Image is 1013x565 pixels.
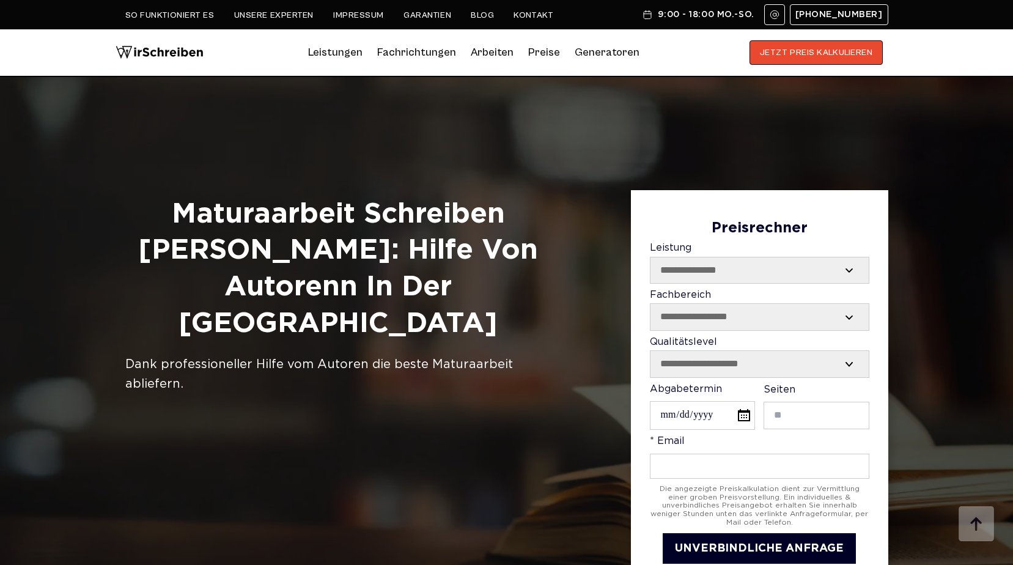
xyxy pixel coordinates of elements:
[650,384,755,430] label: Abgabetermin
[650,220,869,237] div: Preisrechner
[650,304,869,330] select: Fachbereich
[650,290,869,331] label: Fachbereich
[663,533,856,564] button: UNVERBINDLICHE ANFRAGE
[514,10,553,20] a: Kontakt
[234,10,314,20] a: Unsere Experten
[575,43,639,62] a: Generatoren
[650,485,869,527] div: Die angezeigte Preiskalkulation dient zur Vermittlung einer groben Preisvorstellung. Ein individu...
[125,10,215,20] a: So funktioniert es
[125,355,551,394] div: Dank professioneller Hilfe vom Autoren die beste Maturaarbeit abliefern.
[403,10,451,20] a: Garantien
[642,10,653,20] img: Schedule
[675,544,844,553] span: UNVERBINDLICHE ANFRAGE
[958,506,995,543] img: button top
[750,40,883,65] button: JETZT PREIS KALKULIEREN
[650,454,869,479] input: * Email
[790,4,888,25] a: [PHONE_NUMBER]
[650,337,869,378] label: Qualitätslevel
[650,257,869,283] select: Leistung
[308,43,363,62] a: Leistungen
[333,10,384,20] a: Impressum
[471,43,514,62] a: Arbeiten
[528,46,560,59] a: Preise
[650,220,869,564] form: Contact form
[770,10,779,20] img: Email
[795,10,883,20] span: [PHONE_NUMBER]
[125,196,551,342] h1: Maturaarbeit Schreiben [PERSON_NAME]: Hilfe von Autorenn in der [GEOGRAPHIC_DATA]
[658,10,754,20] span: 9:00 - 18:00 Mo.-So.
[650,401,755,430] input: Abgabetermin
[764,385,795,394] span: Seiten
[377,43,456,62] a: Fachrichtungen
[650,351,869,377] select: Qualitätslevel
[471,10,494,20] a: Blog
[650,243,869,284] label: Leistung
[650,436,869,478] label: * Email
[116,40,204,65] img: logo wirschreiben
